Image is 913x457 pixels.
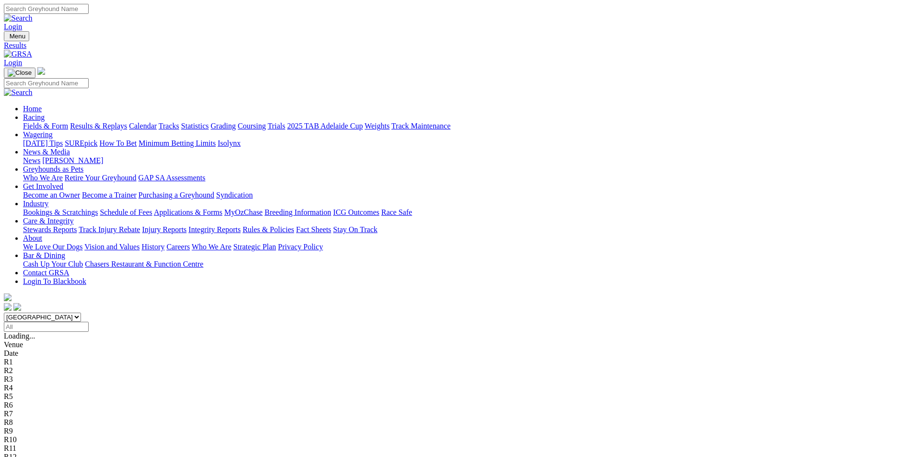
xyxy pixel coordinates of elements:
a: Become an Owner [23,191,80,199]
a: Injury Reports [142,225,186,234]
img: logo-grsa-white.png [4,293,12,301]
a: Breeding Information [265,208,331,216]
a: Grading [211,122,236,130]
a: MyOzChase [224,208,263,216]
a: Strategic Plan [233,243,276,251]
a: Bookings & Scratchings [23,208,98,216]
a: Race Safe [381,208,412,216]
a: Results [4,41,909,50]
a: Login [4,23,22,31]
a: History [141,243,164,251]
div: Bar & Dining [23,260,909,269]
div: Industry [23,208,909,217]
div: Venue [4,340,909,349]
a: About [23,234,42,242]
a: News & Media [23,148,70,156]
a: Home [23,105,42,113]
a: Care & Integrity [23,217,74,225]
a: Careers [166,243,190,251]
input: Search [4,4,89,14]
a: Results & Replays [70,122,127,130]
a: Applications & Forms [154,208,222,216]
img: Search [4,14,33,23]
a: How To Bet [100,139,137,147]
a: Schedule of Fees [100,208,152,216]
div: Date [4,349,909,358]
a: Track Injury Rebate [79,225,140,234]
input: Search [4,78,89,88]
a: Chasers Restaurant & Function Centre [85,260,203,268]
a: Statistics [181,122,209,130]
a: Greyhounds as Pets [23,165,83,173]
a: Coursing [238,122,266,130]
img: GRSA [4,50,32,59]
a: Login [4,59,22,67]
div: Racing [23,122,909,130]
img: Close [8,69,32,77]
div: R9 [4,427,909,435]
span: Menu [10,33,25,40]
a: Privacy Policy [278,243,323,251]
a: [DATE] Tips [23,139,63,147]
a: ICG Outcomes [333,208,379,216]
div: Get Involved [23,191,909,199]
div: R5 [4,392,909,401]
div: About [23,243,909,251]
a: We Love Our Dogs [23,243,82,251]
a: Syndication [216,191,253,199]
a: Integrity Reports [188,225,241,234]
a: [PERSON_NAME] [42,156,103,164]
div: News & Media [23,156,909,165]
div: R6 [4,401,909,410]
a: Wagering [23,130,53,139]
div: R7 [4,410,909,418]
a: Bar & Dining [23,251,65,259]
div: R2 [4,366,909,375]
span: Loading... [4,332,35,340]
div: R8 [4,418,909,427]
img: Search [4,88,33,97]
a: Become a Trainer [82,191,137,199]
a: Login To Blackbook [23,277,86,285]
button: Toggle navigation [4,31,29,41]
input: Select date [4,322,89,332]
div: R10 [4,435,909,444]
div: R3 [4,375,909,384]
a: Who We Are [23,174,63,182]
a: Purchasing a Greyhound [139,191,214,199]
a: Industry [23,199,48,208]
a: Stewards Reports [23,225,77,234]
a: Calendar [129,122,157,130]
div: R1 [4,358,909,366]
a: Fields & Form [23,122,68,130]
a: Minimum Betting Limits [139,139,216,147]
a: 2025 TAB Adelaide Cup [287,122,363,130]
a: Rules & Policies [243,225,294,234]
img: twitter.svg [13,303,21,311]
div: R11 [4,444,909,453]
a: Get Involved [23,182,63,190]
a: Who We Are [192,243,231,251]
a: Stay On Track [333,225,377,234]
div: Greyhounds as Pets [23,174,909,182]
div: Care & Integrity [23,225,909,234]
a: Tracks [159,122,179,130]
div: Wagering [23,139,909,148]
a: SUREpick [65,139,97,147]
a: Retire Your Greyhound [65,174,137,182]
a: GAP SA Assessments [139,174,206,182]
a: News [23,156,40,164]
a: Racing [23,113,45,121]
a: Isolynx [218,139,241,147]
a: Weights [365,122,390,130]
a: Contact GRSA [23,269,69,277]
a: Vision and Values [84,243,139,251]
a: Cash Up Your Club [23,260,83,268]
a: Trials [267,122,285,130]
a: Fact Sheets [296,225,331,234]
div: R4 [4,384,909,392]
img: facebook.svg [4,303,12,311]
button: Toggle navigation [4,68,35,78]
img: logo-grsa-white.png [37,67,45,75]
